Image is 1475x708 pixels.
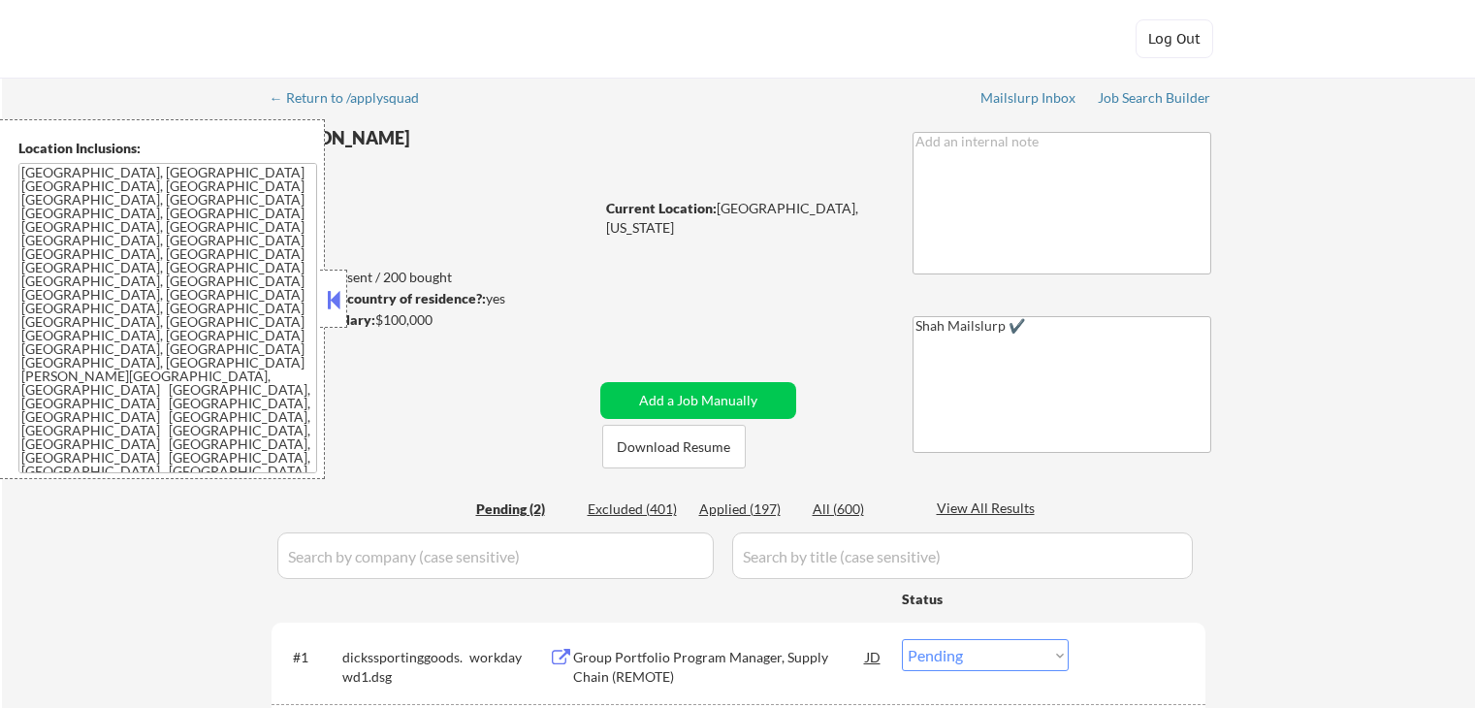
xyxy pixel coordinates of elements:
[937,499,1041,518] div: View All Results
[469,648,549,667] div: workday
[277,532,714,579] input: Search by company (case sensitive)
[864,639,883,674] div: JD
[271,289,588,308] div: yes
[606,200,717,216] strong: Current Location:
[980,91,1077,105] div: Mailslurp Inbox
[1098,91,1211,105] div: Job Search Builder
[272,126,670,150] div: [PERSON_NAME]
[342,648,469,686] div: dickssportinggoods.wd1.dsg
[699,499,796,519] div: Applied (197)
[1136,19,1213,58] button: Log Out
[813,499,910,519] div: All (600)
[271,268,593,287] div: 197 sent / 200 bought
[271,290,486,306] strong: Can work in country of residence?:
[732,532,1193,579] input: Search by title (case sensitive)
[270,91,437,105] div: ← Return to /applysquad
[476,499,573,519] div: Pending (2)
[902,581,1069,616] div: Status
[600,382,796,419] button: Add a Job Manually
[602,425,746,468] button: Download Resume
[980,90,1077,110] a: Mailslurp Inbox
[270,90,437,110] a: ← Return to /applysquad
[588,499,685,519] div: Excluded (401)
[293,648,327,667] div: #1
[18,139,317,158] div: Location Inclusions:
[1098,90,1211,110] a: Job Search Builder
[573,648,866,686] div: Group Portfolio Program Manager, Supply Chain (REMOTE)
[606,199,881,237] div: [GEOGRAPHIC_DATA], [US_STATE]
[271,310,593,330] div: $100,000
